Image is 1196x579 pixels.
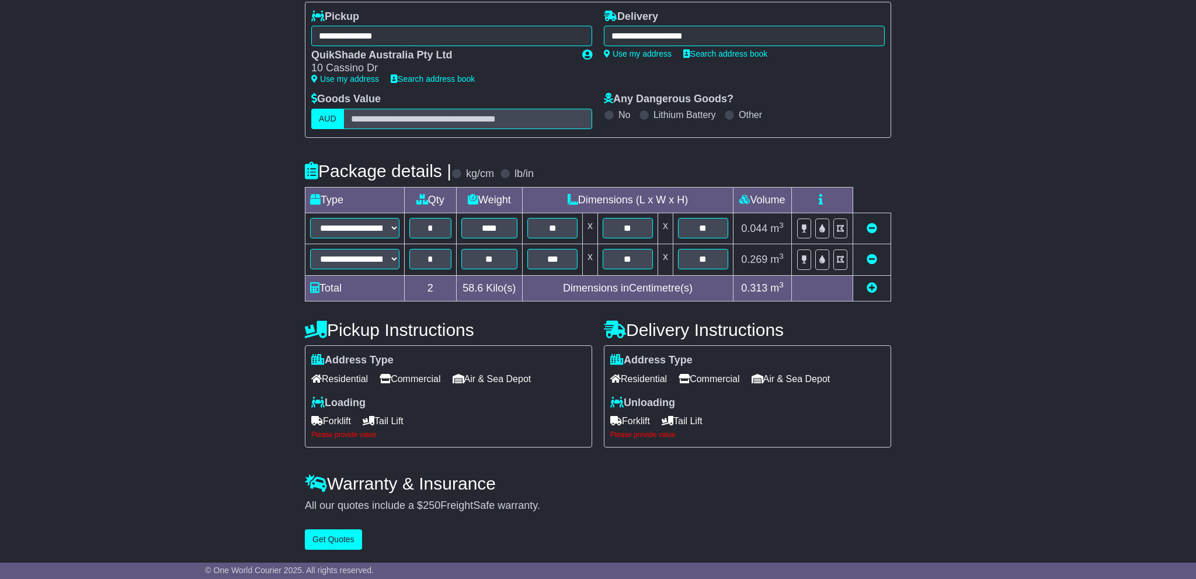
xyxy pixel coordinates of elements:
span: 58.6 [463,282,483,294]
span: 250 [423,500,440,511]
span: © One World Courier 2025. All rights reserved. [205,566,374,575]
td: Kilo(s) [456,276,522,301]
span: 0.313 [741,282,767,294]
label: lb/in [514,168,534,181]
span: 0.044 [741,223,767,234]
label: Other [739,109,762,120]
td: Volume [733,187,791,213]
a: Search address book [683,49,767,58]
a: Remove this item [867,254,877,265]
label: Address Type [610,354,693,367]
a: Add new item [867,282,877,294]
label: Loading [311,397,366,410]
span: m [770,254,784,265]
label: kg/cm [466,168,494,181]
h4: Warranty & Insurance [305,474,891,493]
label: Goods Value [311,93,381,106]
td: Qty [404,187,456,213]
h4: Pickup Instructions [305,320,592,339]
td: Total [305,276,405,301]
label: AUD [311,109,344,129]
label: Address Type [311,354,394,367]
div: 10 Cassino Dr [311,62,571,75]
label: No [618,109,630,120]
span: Tail Lift [662,412,703,430]
label: Any Dangerous Goods? [604,93,733,106]
td: Dimensions in Centimetre(s) [523,276,733,301]
div: QuikShade Australia Pty Ltd [311,49,571,62]
td: x [658,244,673,276]
td: x [583,244,598,276]
td: Weight [456,187,522,213]
span: Air & Sea Depot [453,370,531,388]
span: Commercial [380,370,440,388]
span: Tail Lift [363,412,404,430]
div: All our quotes include a $ FreightSafe warranty. [305,500,891,512]
td: 2 [404,276,456,301]
span: Air & Sea Depot [752,370,830,388]
div: Please provide value [610,431,885,439]
span: Residential [311,370,368,388]
td: Type [305,187,405,213]
span: 0.269 [741,254,767,265]
div: Please provide value [311,431,586,439]
label: Delivery [604,11,658,23]
sup: 3 [779,252,784,261]
h4: Package details | [305,161,451,181]
span: Commercial [679,370,739,388]
a: Use my address [311,74,379,84]
a: Use my address [604,49,672,58]
td: x [583,213,598,244]
label: Pickup [311,11,359,23]
a: Remove this item [867,223,877,234]
a: Search address book [391,74,475,84]
span: Forklift [311,412,351,430]
sup: 3 [779,221,784,230]
label: Lithium Battery [653,109,716,120]
td: x [658,213,673,244]
span: Forklift [610,412,650,430]
span: m [770,223,784,234]
label: Unloading [610,397,675,410]
sup: 3 [779,280,784,289]
span: Residential [610,370,667,388]
h4: Delivery Instructions [604,320,891,339]
button: Get Quotes [305,529,362,550]
span: m [770,282,784,294]
td: Dimensions (L x W x H) [523,187,733,213]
